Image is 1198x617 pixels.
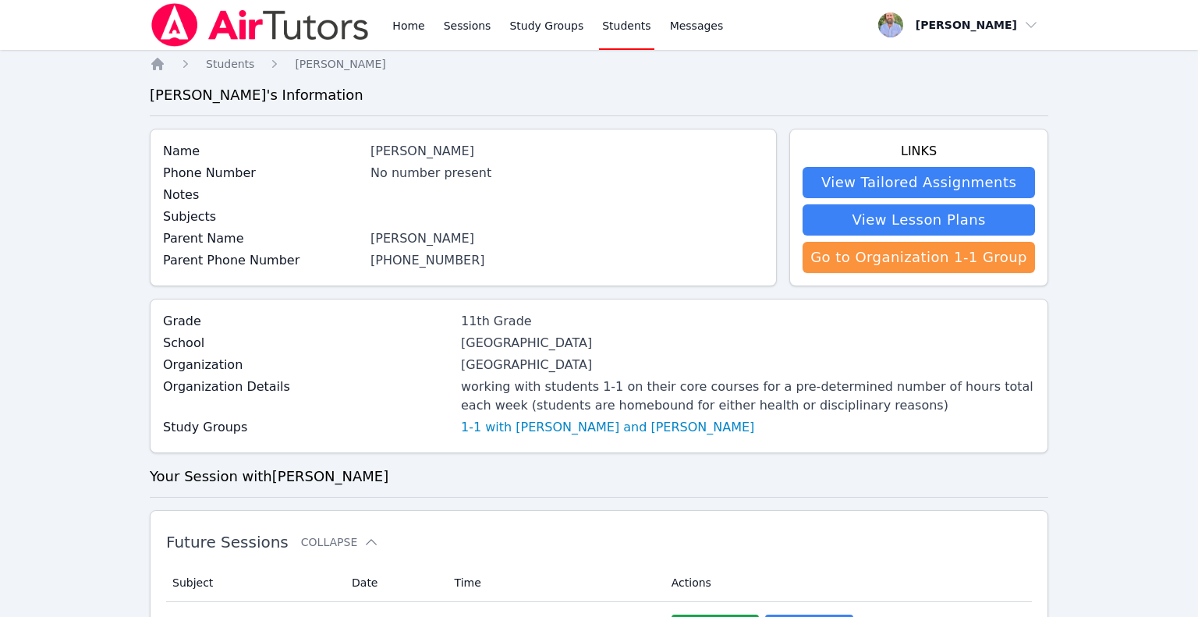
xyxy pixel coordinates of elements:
[301,534,379,550] button: Collapse
[150,56,1048,72] nav: Breadcrumb
[461,356,1035,374] div: [GEOGRAPHIC_DATA]
[370,164,764,183] div: No number present
[163,229,361,248] label: Parent Name
[461,334,1035,353] div: [GEOGRAPHIC_DATA]
[163,356,452,374] label: Organization
[295,56,385,72] a: [PERSON_NAME]
[662,564,1032,602] th: Actions
[803,204,1035,236] a: View Lesson Plans
[461,418,754,437] a: 1-1 with [PERSON_NAME] and [PERSON_NAME]
[150,84,1048,106] h3: [PERSON_NAME] 's Information
[163,186,361,204] label: Notes
[803,142,1035,161] h4: Links
[370,253,485,268] a: [PHONE_NUMBER]
[150,466,1048,488] h3: Your Session with [PERSON_NAME]
[166,533,289,551] span: Future Sessions
[163,418,452,437] label: Study Groups
[803,242,1035,273] a: Go to Organization 1-1 Group
[342,564,445,602] th: Date
[163,142,361,161] label: Name
[163,207,361,226] label: Subjects
[206,58,254,70] span: Students
[461,312,1035,331] div: 11th Grade
[166,564,342,602] th: Subject
[370,142,764,161] div: [PERSON_NAME]
[803,167,1035,198] a: View Tailored Assignments
[370,229,764,248] div: [PERSON_NAME]
[150,3,370,47] img: Air Tutors
[163,164,361,183] label: Phone Number
[163,312,452,331] label: Grade
[295,58,385,70] span: [PERSON_NAME]
[445,564,662,602] th: Time
[206,56,254,72] a: Students
[163,251,361,270] label: Parent Phone Number
[163,334,452,353] label: School
[670,18,724,34] span: Messages
[461,378,1035,415] div: working with students 1-1 on their core courses for a pre-determined number of hours total each w...
[163,378,452,396] label: Organization Details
